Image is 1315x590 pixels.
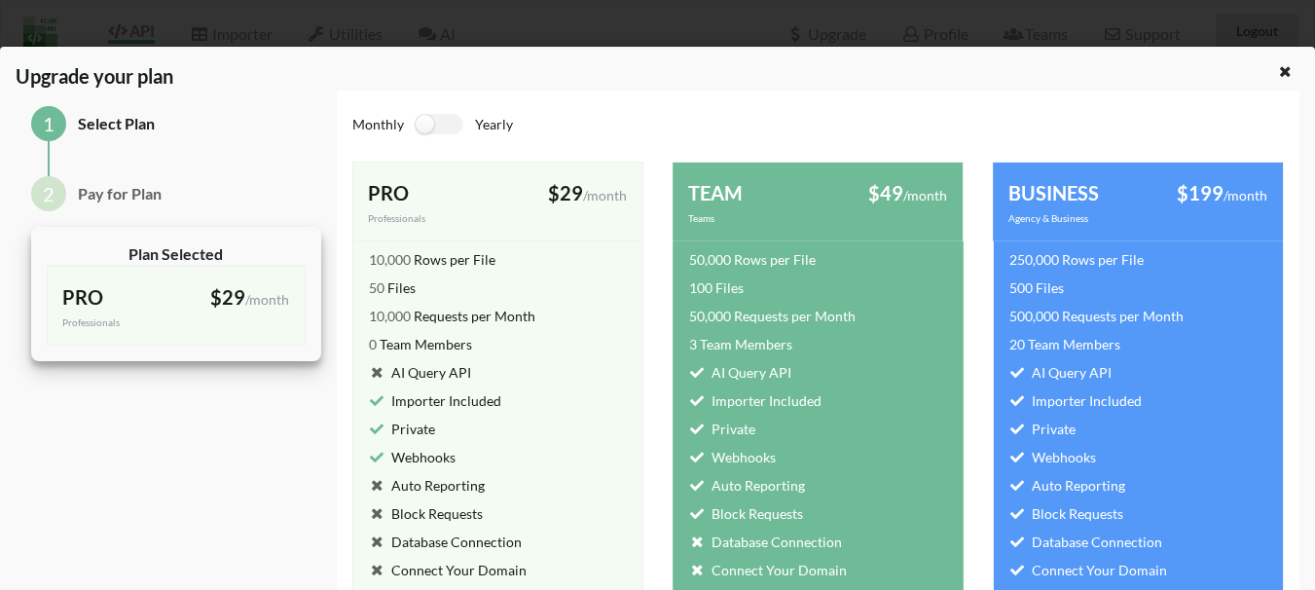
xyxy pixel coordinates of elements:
div: Auto Reporting [689,475,805,496]
span: $29 [548,181,583,204]
div: Database Connection [1009,532,1162,552]
span: 50 [369,279,384,296]
span: $29 [210,285,245,309]
span: /month [903,187,947,203]
div: Rows per File [1009,249,1144,270]
div: Private [1009,419,1076,439]
div: PRO [62,282,175,312]
div: AI Query API [369,362,471,383]
div: Rows per File [689,249,816,270]
span: 50,000 [689,251,731,268]
div: Database Connection [689,532,842,552]
span: 10,000 [369,251,411,268]
div: Agency & Business [1008,211,1138,226]
div: Webhooks [1009,447,1096,467]
div: Files [369,277,416,298]
div: Plan Selected [47,242,306,266]
div: Auto Reporting [369,475,485,496]
span: 50,000 [689,308,731,324]
div: Files [1009,277,1064,298]
div: Team Members [369,334,472,354]
div: Requests per Month [689,306,856,326]
span: /month [245,291,289,308]
span: Upgrade your plan [16,64,173,103]
span: 3 [689,336,697,352]
div: AI Query API [1009,362,1112,383]
div: Private [369,419,435,439]
div: Professionals [62,315,175,330]
span: $49 [868,181,903,204]
div: Requests per Month [1009,306,1184,326]
span: 20 [1009,336,1025,352]
span: 250,000 [1009,251,1059,268]
div: Files [689,277,744,298]
div: Monthly [352,114,404,146]
div: Database Connection [369,532,522,552]
div: Webhooks [689,447,776,467]
div: AI Query API [689,362,791,383]
div: Importer Included [1009,390,1142,411]
div: TEAM [688,178,818,207]
div: Connect Your Domain [369,560,527,580]
div: Block Requests [1009,503,1123,524]
div: Connect Your Domain [1009,560,1167,580]
span: 500,000 [1009,308,1059,324]
span: Pay for Plan [78,184,162,203]
span: Select Plan [78,114,155,132]
div: Team Members [689,334,792,354]
div: Connect Your Domain [689,560,847,580]
div: Importer Included [369,390,501,411]
span: 100 [689,279,712,296]
div: Private [689,419,755,439]
div: Yearly [475,114,819,146]
div: Professionals [368,211,497,226]
div: Rows per File [369,249,495,270]
div: Team Members [1009,334,1120,354]
div: Auto Reporting [1009,475,1125,496]
span: 10,000 [369,308,411,324]
div: Webhooks [369,447,456,467]
span: $199 [1177,181,1224,204]
div: Teams [688,211,818,226]
div: Block Requests [369,503,483,524]
span: /month [1224,187,1267,203]
div: Block Requests [689,503,803,524]
div: 2 [31,176,66,211]
div: 1 [31,106,66,141]
div: PRO [368,178,497,207]
span: /month [583,187,627,203]
span: 500 [1009,279,1033,296]
span: 0 [369,336,377,352]
div: Requests per Month [369,306,535,326]
div: BUSINESS [1008,178,1138,207]
div: Importer Included [689,390,822,411]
